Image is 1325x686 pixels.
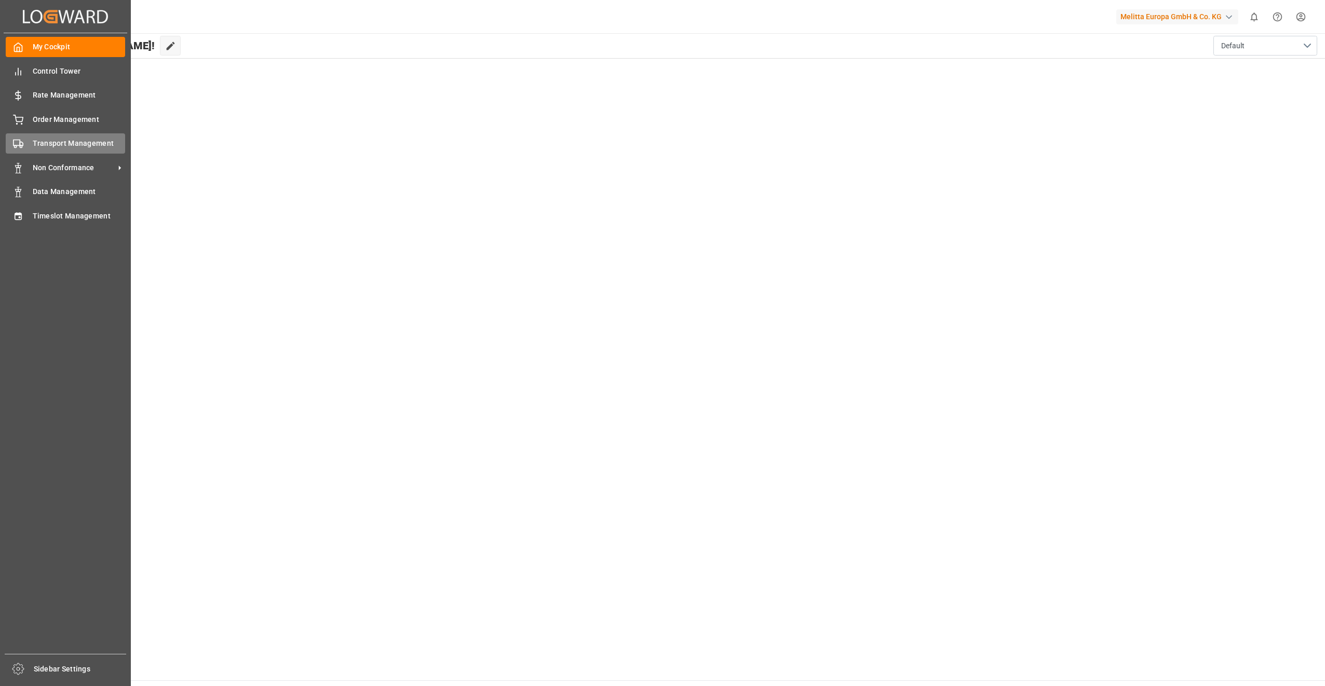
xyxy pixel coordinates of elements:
[33,186,126,197] span: Data Management
[1116,7,1242,26] button: Melitta Europa GmbH & Co. KG
[1266,5,1289,29] button: Help Center
[33,42,126,52] span: My Cockpit
[1242,5,1266,29] button: show 0 new notifications
[6,133,125,154] a: Transport Management
[6,182,125,202] a: Data Management
[6,37,125,57] a: My Cockpit
[33,114,126,125] span: Order Management
[6,205,125,226] a: Timeslot Management
[33,162,115,173] span: Non Conformance
[33,66,126,77] span: Control Tower
[33,138,126,149] span: Transport Management
[1116,9,1238,24] div: Melitta Europa GmbH & Co. KG
[1221,40,1245,51] span: Default
[6,85,125,105] a: Rate Management
[33,211,126,222] span: Timeslot Management
[33,90,126,101] span: Rate Management
[34,664,127,675] span: Sidebar Settings
[1213,36,1317,56] button: open menu
[6,109,125,129] a: Order Management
